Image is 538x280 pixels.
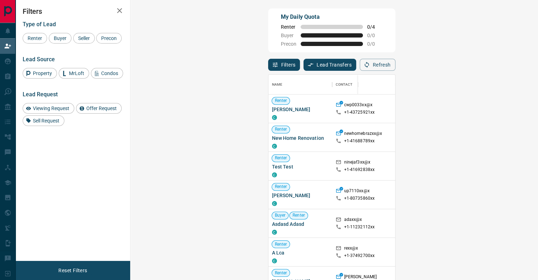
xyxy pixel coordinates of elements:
span: Condos [99,70,121,76]
span: Buyer [281,33,296,38]
button: Reset Filters [54,264,92,276]
p: up7110xx@x [344,188,370,195]
span: [PERSON_NAME] [272,192,329,199]
div: Viewing Request [23,103,74,114]
div: Precon [96,33,122,44]
div: MrLoft [59,68,89,79]
div: Seller [73,33,95,44]
h2: Filters [23,7,123,16]
p: newhomebrazxx@x [344,131,382,138]
p: +1- 11232112xx [344,224,375,230]
span: Renter [290,212,308,218]
span: Precon [99,35,119,41]
p: cwp0033xx@x [344,102,372,109]
button: Lead Transfers [303,59,356,71]
div: Sell Request [23,115,64,126]
div: condos.ca [272,172,277,177]
span: Renter [272,155,290,161]
div: Name [272,75,283,95]
span: Renter [25,35,45,41]
div: Contact [336,75,353,95]
span: Offer Request [84,105,119,111]
span: Type of Lead [23,21,56,28]
p: +1- 41688789xx [344,138,375,144]
span: Renter [272,98,290,104]
p: +1- 43725921xx [344,109,375,115]
div: condos.ca [272,144,277,149]
span: Renter [272,270,290,276]
span: 0 / 0 [367,33,383,38]
div: Condos [91,68,123,79]
span: Renter [272,126,290,132]
span: Lead Source [23,56,55,63]
span: Asdasd Adasd [272,221,329,228]
span: Renter [281,24,296,30]
div: condos.ca [272,201,277,206]
span: New Home Renovation [272,135,329,142]
span: Renter [272,241,290,247]
p: rexx@x [344,245,358,253]
p: +1- 80735860xx [344,195,375,201]
div: condos.ca [272,258,277,263]
div: Name [268,75,332,95]
span: Sell Request [30,118,62,124]
div: Renter [23,33,47,44]
span: Seller [76,35,92,41]
span: 0 / 4 [367,24,383,30]
span: 0 / 0 [367,41,383,47]
span: [PERSON_NAME] [272,106,329,113]
p: My Daily Quota [281,13,383,21]
span: Property [30,70,54,76]
span: Renter [272,184,290,190]
div: condos.ca [272,230,277,235]
span: Lead Request [23,91,58,98]
p: +1- 37492700xx [344,253,375,259]
div: Buyer [49,33,71,44]
p: +1- 41692838xx [344,167,375,173]
span: Buyer [272,212,289,218]
div: Offer Request [76,103,122,114]
div: condos.ca [272,115,277,120]
span: Viewing Request [30,105,72,111]
span: A Lca [272,249,329,256]
button: Refresh [360,59,395,71]
span: Test Test [272,163,329,170]
p: ninejaf3xx@x [344,159,371,167]
span: Buyer [51,35,69,41]
span: MrLoft [66,70,87,76]
p: adaxx@x [344,217,362,224]
span: Precon [281,41,296,47]
button: Filters [268,59,300,71]
div: Property [23,68,57,79]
